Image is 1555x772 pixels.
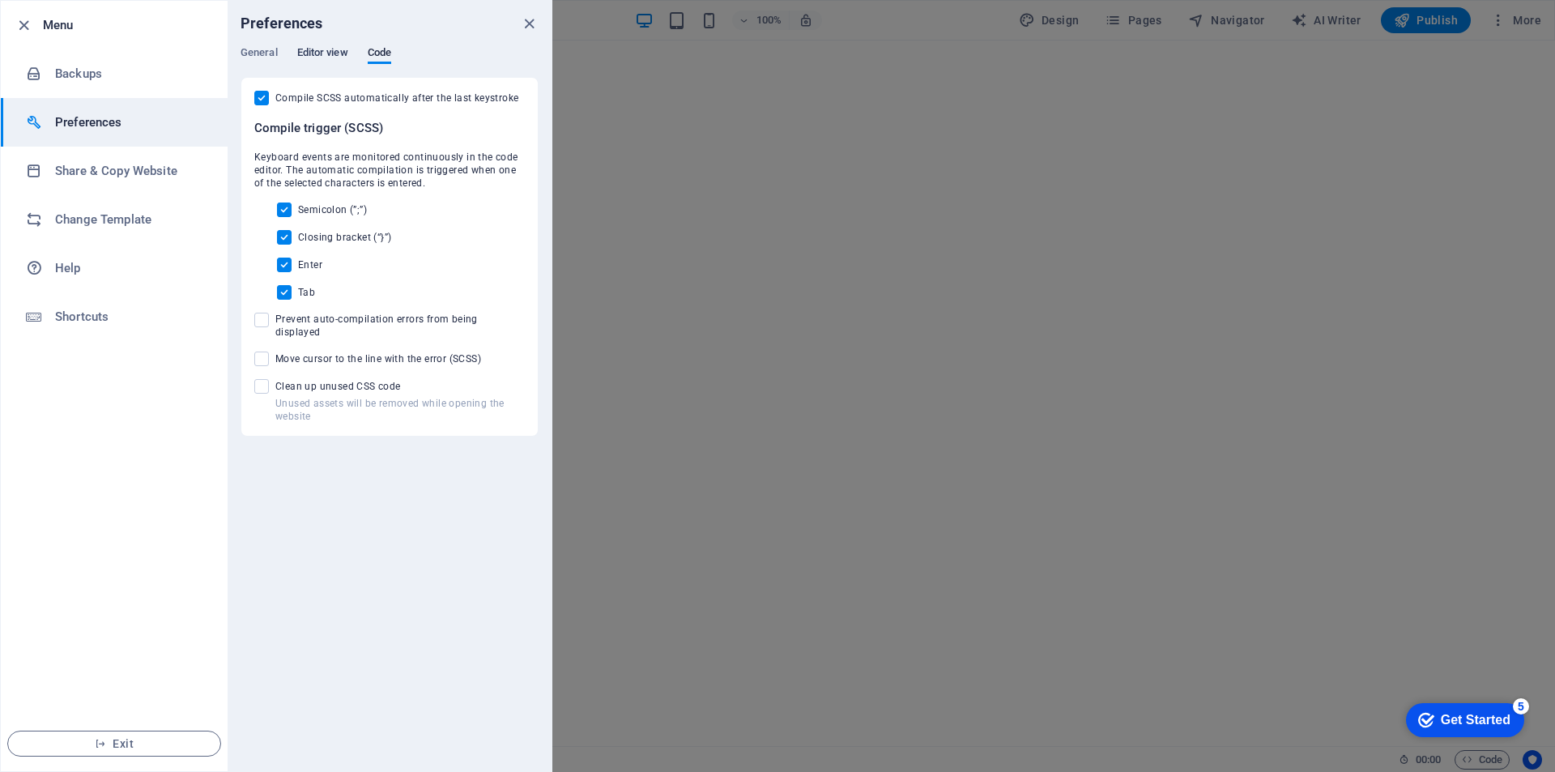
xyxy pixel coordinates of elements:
div: Get Started 5 items remaining, 0% complete [13,8,131,42]
span: Semicolon (”;”) [298,203,367,216]
span: Exit [21,737,207,750]
span: Compile SCSS automatically after the last keystroke [275,92,518,104]
span: Closing bracket (“}”) [298,231,391,244]
span: Prevent auto-compilation errors from being displayed [275,313,525,339]
h6: Preferences [55,113,205,132]
span: General [241,43,278,66]
span: Keyboard events are monitored continuously in the code editor. The automatic compilation is trigg... [254,151,525,190]
h6: Change Template [55,210,205,229]
h6: Help [55,258,205,278]
h6: Menu [43,15,215,35]
span: Tab [298,286,315,299]
h6: Share & Copy Website [55,161,205,181]
a: Help [1,244,228,292]
span: Editor view [297,43,348,66]
h6: Preferences [241,14,323,33]
span: Code [368,43,391,66]
h6: Backups [55,64,205,83]
h6: Shortcuts [55,307,205,326]
button: close [519,14,539,33]
span: Clean up unused CSS code [275,380,525,393]
div: 5 [120,3,136,19]
div: Get Started [48,18,117,32]
span: Move cursor to the line with the error (SCSS) [275,352,481,365]
div: Preferences [241,46,539,77]
p: Unused assets will be removed while opening the website [275,397,525,423]
button: Exit [7,731,221,757]
h6: Compile trigger (SCSS) [254,118,525,138]
span: Enter [298,258,322,271]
